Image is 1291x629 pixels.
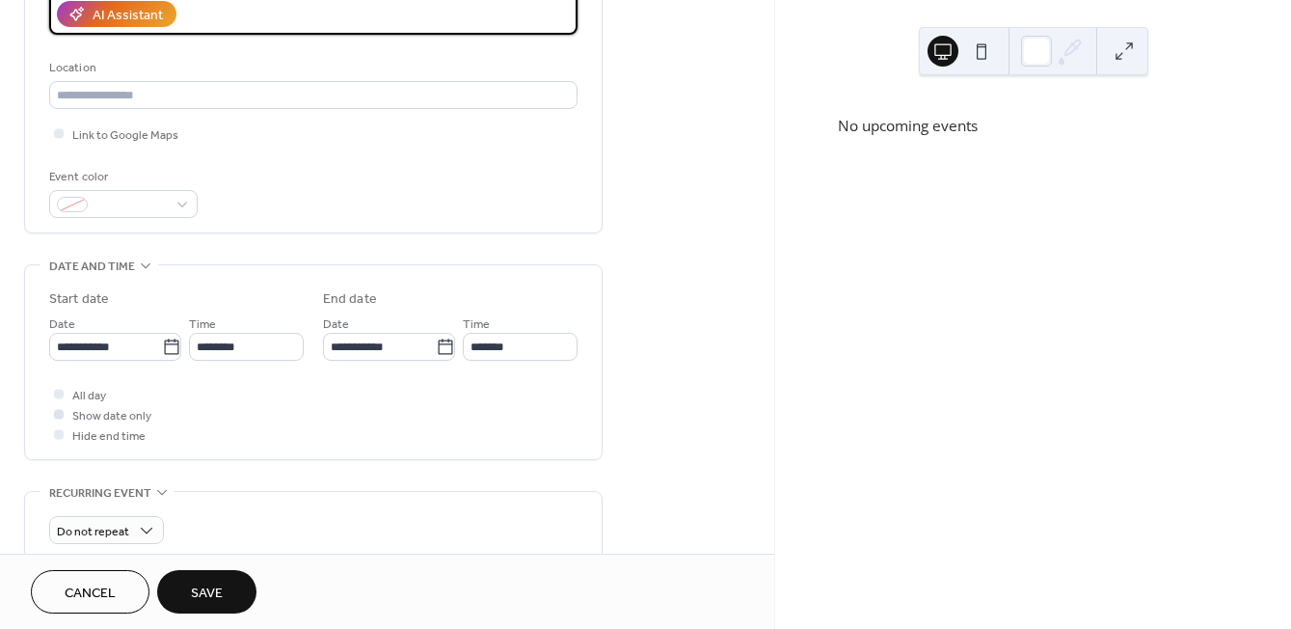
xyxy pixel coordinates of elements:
[838,115,1228,137] div: No upcoming events
[49,167,194,187] div: Event color
[191,584,223,604] span: Save
[49,58,574,78] div: Location
[93,6,163,26] div: AI Assistant
[49,314,75,335] span: Date
[157,570,256,614] button: Save
[72,125,178,146] span: Link to Google Maps
[57,521,129,543] span: Do not repeat
[189,314,216,335] span: Time
[57,1,176,27] button: AI Assistant
[65,584,116,604] span: Cancel
[49,257,135,277] span: Date and time
[72,386,106,406] span: All day
[323,289,377,310] div: End date
[463,314,490,335] span: Time
[72,406,151,426] span: Show date only
[72,426,146,447] span: Hide end time
[49,483,151,504] span: Recurring event
[31,570,149,614] button: Cancel
[323,314,349,335] span: Date
[49,289,109,310] div: Start date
